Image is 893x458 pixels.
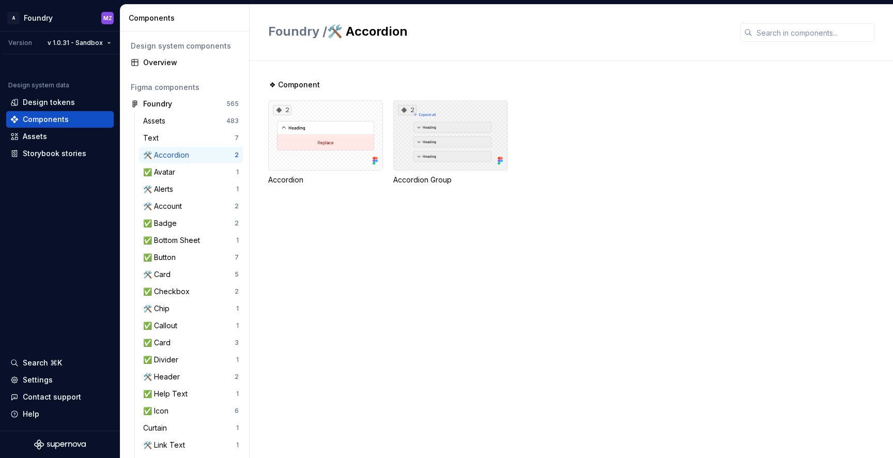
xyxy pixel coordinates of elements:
div: Design system data [8,81,69,89]
div: 1 [236,304,239,313]
div: Components [23,114,69,125]
div: 🛠️ Accordion [143,150,193,160]
span: v 1.0.31 - Sandbox [48,39,103,47]
a: Components [6,111,114,128]
div: 🛠️ Chip [143,303,174,314]
div: 🛠️ Card [143,269,175,280]
div: 2 [235,287,239,296]
div: 2 [273,105,291,115]
a: 🛠️ Card5 [139,266,243,283]
a: ✅ Avatar1 [139,164,243,180]
div: Settings [23,375,53,385]
div: 2 [235,373,239,381]
div: 2Accordion Group [393,100,508,185]
div: ✅ Help Text [143,389,192,399]
div: 6 [235,407,239,415]
span: ❖ Component [269,80,320,90]
div: ✅ Avatar [143,167,179,177]
a: Foundry565 [127,96,243,112]
div: 565 [226,100,239,108]
div: 1 [236,168,239,176]
a: 🛠️ Link Text1 [139,437,243,453]
div: 3 [235,339,239,347]
div: Design system components [131,41,239,51]
a: Assets483 [139,113,243,129]
div: 2 [398,105,417,115]
a: 🛠️ Chip1 [139,300,243,317]
div: Help [23,409,39,419]
a: Settings [6,372,114,388]
h2: 🛠️ Accordion [268,23,728,40]
div: A [7,12,20,24]
div: ✅ Card [143,338,175,348]
div: 1 [236,185,239,193]
div: ✅ Badge [143,218,181,228]
a: ✅ Divider1 [139,352,243,368]
div: Contact support [23,392,81,402]
input: Search in components... [752,23,874,42]
div: 7 [235,134,239,142]
div: 🛠️ Header [143,372,184,382]
svg: Supernova Logo [34,439,86,450]
button: Search ⌘K [6,355,114,371]
div: Search ⌘K [23,358,62,368]
div: 🛠️ Link Text [143,440,189,450]
a: ✅ Help Text1 [139,386,243,402]
div: Curtain [143,423,171,433]
div: Version [8,39,32,47]
div: 2 [235,219,239,227]
div: ✅ Callout [143,320,181,331]
a: Overview [127,54,243,71]
div: Foundry [24,13,53,23]
a: Assets [6,128,114,145]
div: 1 [236,390,239,398]
div: 7 [235,253,239,262]
div: Design tokens [23,97,75,108]
div: 5 [235,270,239,279]
div: Figma components [131,82,239,93]
a: Curtain1 [139,420,243,436]
a: ✅ Bottom Sheet1 [139,232,243,249]
a: ✅ Badge2 [139,215,243,232]
a: Storybook stories [6,145,114,162]
a: ✅ Icon6 [139,403,243,419]
div: 1 [236,322,239,330]
a: Text7 [139,130,243,146]
div: Foundry [143,99,172,109]
div: ✅ Divider [143,355,182,365]
div: 🛠️ Alerts [143,184,177,194]
div: Assets [143,116,170,126]
div: Overview [143,57,239,68]
div: ✅ Bottom Sheet [143,235,204,246]
div: MZ [103,14,112,22]
a: ✅ Callout1 [139,317,243,334]
button: AFoundryMZ [2,7,118,29]
a: Design tokens [6,94,114,111]
div: ✅ Checkbox [143,286,194,297]
div: Assets [23,131,47,142]
a: ✅ Card3 [139,334,243,351]
div: Accordion [268,175,383,185]
div: 2Accordion [268,100,383,185]
div: 2 [235,202,239,210]
button: Contact support [6,389,114,405]
a: ✅ Checkbox2 [139,283,243,300]
div: ✅ Icon [143,406,173,416]
div: ✅ Button [143,252,180,263]
div: Components [129,13,245,23]
a: 🛠️ Accordion2 [139,147,243,163]
button: v 1.0.31 - Sandbox [43,36,116,50]
div: Text [143,133,163,143]
a: 🛠️ Account2 [139,198,243,215]
span: Foundry / [268,24,327,39]
div: 1 [236,441,239,449]
button: Help [6,406,114,422]
a: 🛠️ Header2 [139,369,243,385]
div: 1 [236,236,239,245]
a: ✅ Button7 [139,249,243,266]
div: Storybook stories [23,148,86,159]
div: Accordion Group [393,175,508,185]
div: 🛠️ Account [143,201,186,211]
div: 1 [236,356,239,364]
